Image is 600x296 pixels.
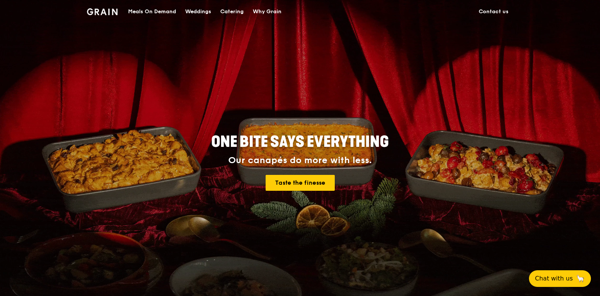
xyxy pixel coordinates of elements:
span: ONE BITE SAYS EVERYTHING [211,133,389,151]
div: Why Grain [253,0,281,23]
button: Chat with us🦙 [529,270,591,287]
span: 🦙 [576,274,585,283]
a: Contact us [474,0,513,23]
a: Taste the finesse [266,175,335,191]
img: Grain [87,8,118,15]
a: Weddings [181,0,216,23]
a: Catering [216,0,248,23]
div: Catering [220,0,244,23]
span: Chat with us [535,274,573,283]
a: Why Grain [248,0,286,23]
div: Our canapés do more with less. [164,155,436,166]
div: Weddings [185,0,211,23]
div: Meals On Demand [128,0,176,23]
